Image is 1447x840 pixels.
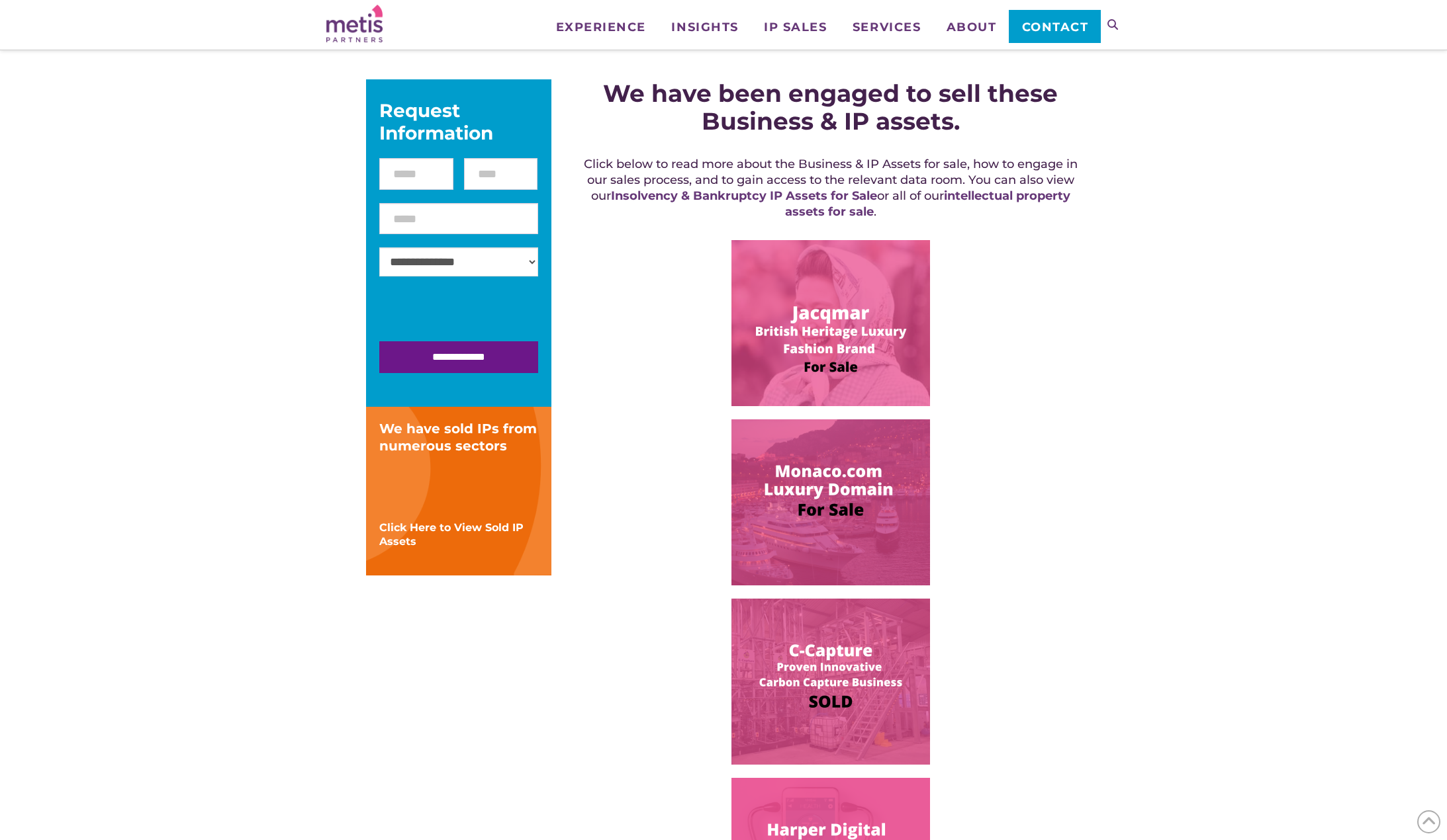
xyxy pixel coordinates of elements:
[326,5,383,42] img: Metis Partners
[731,419,930,585] img: Image
[947,21,997,33] span: About
[379,99,538,144] div: Request Information
[611,189,877,203] a: Insolvency & Bankruptcy IP Assets for Sale
[785,189,1070,219] a: intellectual property assets for sale
[764,21,827,33] span: IP Sales
[379,290,581,341] iframe: reCAPTCHA
[379,420,538,454] div: We have sold IPs from numerous sectors
[556,21,646,33] span: Experience
[1022,21,1089,33] span: Contact
[581,156,1081,220] h5: Click below to read more about the Business & IP Assets for sale, how to engage in our sales proc...
[1417,810,1440,833] span: Back to Top
[671,21,738,33] span: Insights
[731,599,930,765] img: Image
[603,79,1058,136] strong: We have been engaged to sell these Business & IP assets.
[1009,10,1101,43] a: Contact
[379,521,524,548] a: Click Here to View Sold IP Assets
[731,240,930,406] img: Image
[853,21,921,33] span: Services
